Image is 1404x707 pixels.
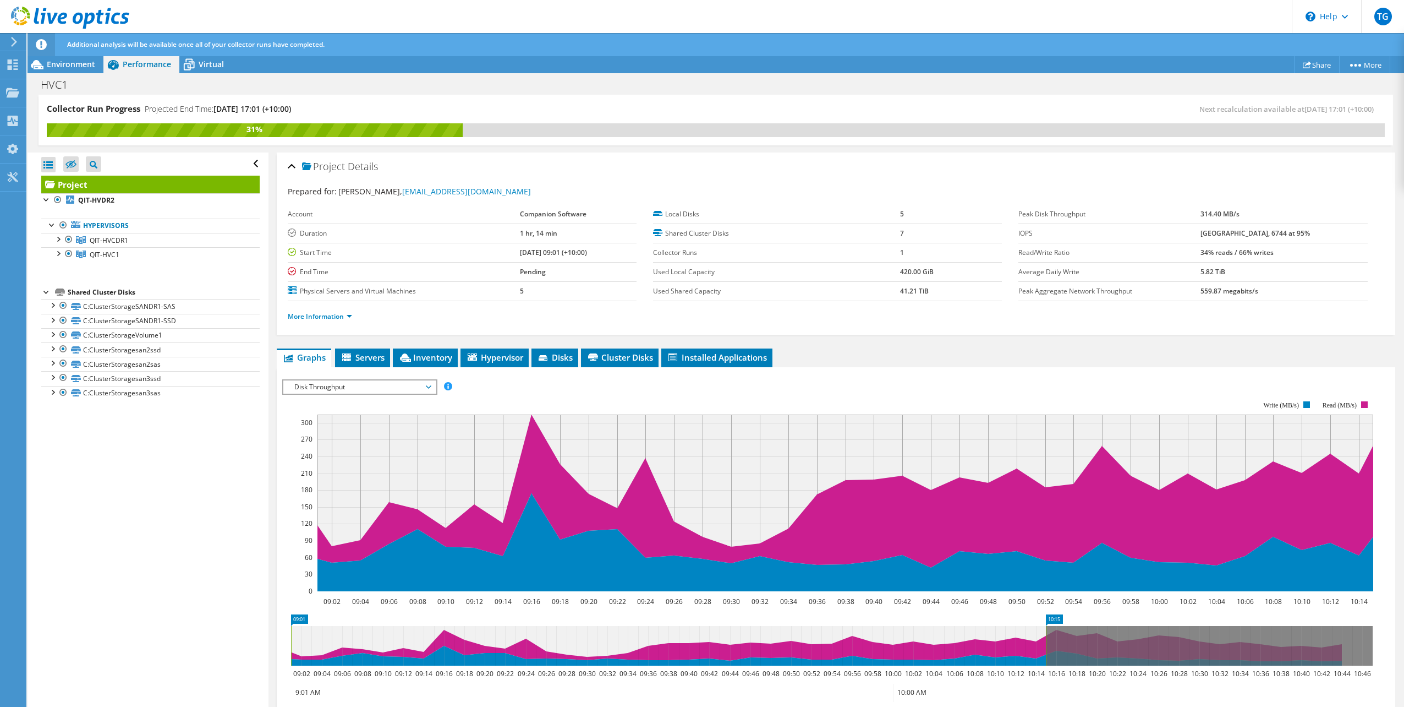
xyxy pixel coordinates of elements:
text: 10:10 [986,669,1003,678]
a: Share [1294,56,1340,73]
text: 09:30 [578,669,595,678]
label: End Time [288,267,520,278]
span: Disks [537,352,573,363]
b: [GEOGRAPHIC_DATA], 6744 at 95% [1200,229,1310,238]
label: Peak Aggregate Network Throughput [1018,286,1200,297]
a: C:ClusterStoragesan3sas [41,386,260,400]
text: 120 [301,519,312,528]
label: Account [288,209,520,220]
text: 10:06 [946,669,963,678]
text: 09:38 [837,597,854,606]
label: Prepared for: [288,186,337,197]
text: 09:14 [415,669,432,678]
text: 10:44 [1333,669,1350,678]
text: 09:32 [751,597,768,606]
text: 09:36 [639,669,656,678]
text: 09:48 [762,669,779,678]
text: 10:10 [1293,597,1310,606]
text: 09:10 [374,669,391,678]
label: Shared Cluster Disks [653,228,900,239]
label: Collector Runs [653,247,900,258]
text: 300 [301,418,312,427]
text: 09:02 [323,597,340,606]
text: 09:18 [551,597,568,606]
text: 09:08 [409,597,426,606]
text: 09:04 [352,597,369,606]
text: 09:52 [1036,597,1054,606]
text: 10:32 [1211,669,1228,678]
span: Environment [47,59,95,69]
text: 09:26 [665,597,682,606]
span: Next recalculation available at [1199,104,1379,114]
span: Hypervisor [466,352,523,363]
b: Pending [520,267,546,276]
a: Hypervisors [41,219,260,233]
text: 10:04 [925,669,942,678]
text: 09:40 [865,597,882,606]
text: 09:30 [722,597,739,606]
text: 09:42 [700,669,717,678]
b: 1 [900,248,904,257]
text: 09:34 [619,669,636,678]
text: 09:10 [437,597,454,606]
span: Project [302,161,345,172]
a: C:ClusterStorageSANDR1-SSD [41,314,260,328]
span: TG [1374,8,1392,25]
label: Duration [288,228,520,239]
text: 10:00 [884,669,901,678]
label: Used Shared Capacity [653,286,900,297]
text: 10:22 [1109,669,1126,678]
label: Average Daily Write [1018,267,1200,278]
text: 90 [305,536,312,545]
span: QIT-HVC1 [90,250,119,259]
span: Virtual [199,59,224,69]
label: Start Time [288,247,520,258]
a: C:ClusterStorageVolume1 [41,328,260,342]
text: 09:36 [808,597,825,606]
text: 09:54 [823,669,840,678]
span: Details [348,160,378,173]
span: QIT-HVCDR1 [90,236,128,245]
b: 41.21 TiB [900,286,929,296]
span: Disk Throughput [289,380,430,394]
span: Performance [123,59,171,69]
text: 10:02 [1179,597,1196,606]
text: 09:22 [496,669,513,678]
text: 10:04 [1208,597,1225,606]
text: 09:52 [803,669,820,678]
svg: \n [1306,12,1315,21]
text: 09:20 [476,669,493,678]
text: 09:46 [951,597,968,606]
text: 10:18 [1068,669,1085,678]
text: 09:28 [694,597,711,606]
text: 09:42 [893,597,911,606]
text: 10:20 [1088,669,1105,678]
h4: Projected End Time: [145,103,291,115]
text: 10:28 [1170,669,1187,678]
text: 09:40 [680,669,697,678]
text: 10:08 [966,669,983,678]
b: [DATE] 09:01 (+10:00) [520,248,587,257]
text: 09:44 [721,669,738,678]
text: 210 [301,469,312,478]
text: 30 [305,569,312,579]
text: 09:22 [608,597,626,606]
text: 09:18 [456,669,473,678]
text: 09:06 [380,597,397,606]
text: 09:58 [864,669,881,678]
text: Write (MB/s) [1263,401,1299,409]
text: 09:26 [538,669,555,678]
a: C:ClusterStoragesan2sas [41,357,260,371]
span: Graphs [282,352,326,363]
text: 0 [309,586,312,596]
text: 09:50 [782,669,799,678]
text: 10:26 [1150,669,1167,678]
span: [DATE] 17:01 (+10:00) [1304,104,1374,114]
text: 09:16 [435,669,452,678]
b: 559.87 megabits/s [1200,286,1258,296]
text: 10:30 [1191,669,1208,678]
b: 5.82 TiB [1200,267,1225,276]
text: 60 [305,553,312,562]
text: 09:20 [580,597,597,606]
b: 34% reads / 66% writes [1200,248,1274,257]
